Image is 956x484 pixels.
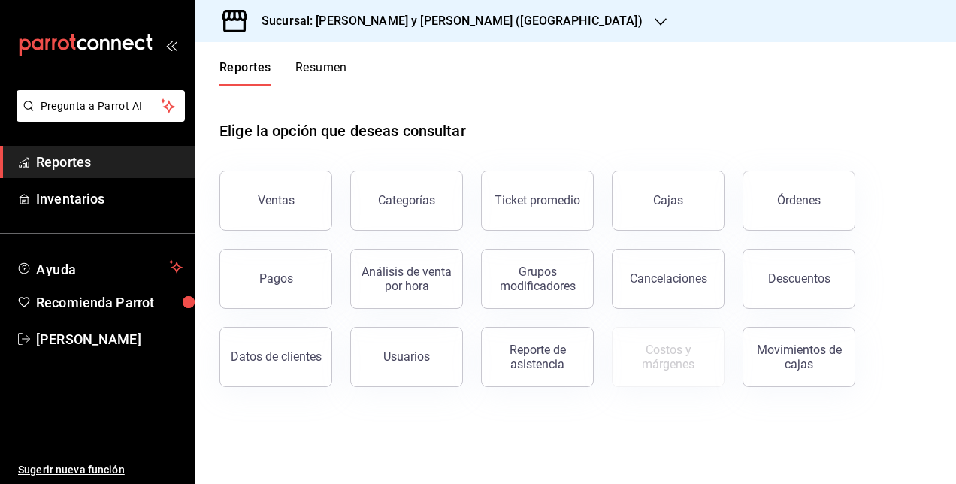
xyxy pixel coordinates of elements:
[219,171,332,231] button: Ventas
[250,12,643,30] h3: Sucursal: [PERSON_NAME] y [PERSON_NAME] ([GEOGRAPHIC_DATA])
[743,249,855,309] button: Descuentos
[219,60,271,86] button: Reportes
[612,249,725,309] button: Cancelaciones
[41,98,162,114] span: Pregunta a Parrot AI
[612,327,725,387] button: Contrata inventarios para ver este reporte
[491,265,584,293] div: Grupos modificadores
[36,152,183,172] span: Reportes
[350,327,463,387] button: Usuarios
[18,462,183,478] span: Sugerir nueva función
[36,189,183,209] span: Inventarios
[258,193,295,207] div: Ventas
[743,171,855,231] button: Órdenes
[491,343,584,371] div: Reporte de asistencia
[219,327,332,387] button: Datos de clientes
[481,249,594,309] button: Grupos modificadores
[378,193,435,207] div: Categorías
[768,271,830,286] div: Descuentos
[495,193,580,207] div: Ticket promedio
[743,327,855,387] button: Movimientos de cajas
[219,119,466,142] h1: Elige la opción que deseas consultar
[259,271,293,286] div: Pagos
[653,192,684,210] div: Cajas
[383,349,430,364] div: Usuarios
[17,90,185,122] button: Pregunta a Parrot AI
[165,39,177,51] button: open_drawer_menu
[36,329,183,349] span: [PERSON_NAME]
[360,265,453,293] div: Análisis de venta por hora
[612,171,725,231] a: Cajas
[481,327,594,387] button: Reporte de asistencia
[622,343,715,371] div: Costos y márgenes
[36,292,183,313] span: Recomienda Parrot
[752,343,846,371] div: Movimientos de cajas
[630,271,707,286] div: Cancelaciones
[350,249,463,309] button: Análisis de venta por hora
[481,171,594,231] button: Ticket promedio
[219,60,347,86] div: navigation tabs
[36,258,163,276] span: Ayuda
[11,109,185,125] a: Pregunta a Parrot AI
[350,171,463,231] button: Categorías
[231,349,322,364] div: Datos de clientes
[777,193,821,207] div: Órdenes
[295,60,347,86] button: Resumen
[219,249,332,309] button: Pagos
